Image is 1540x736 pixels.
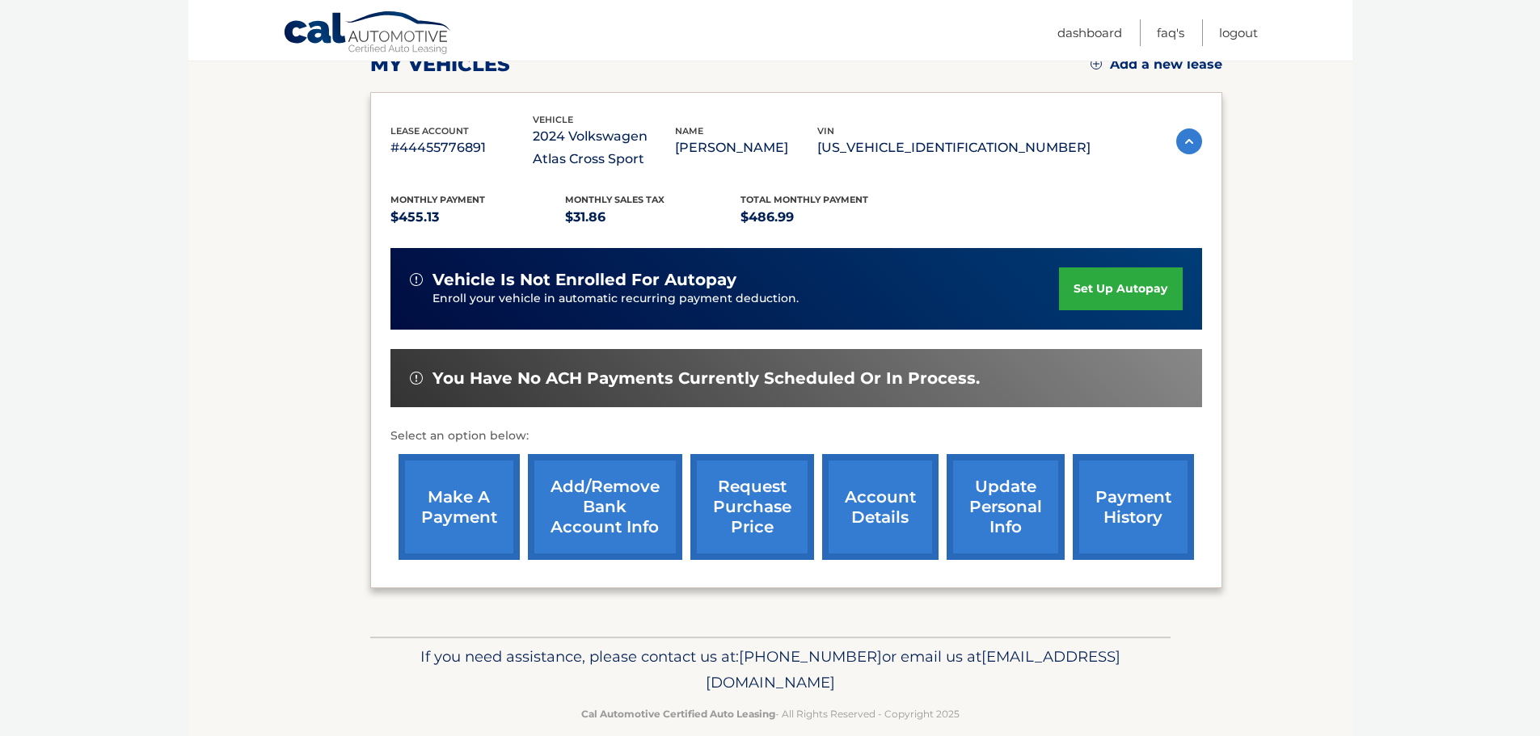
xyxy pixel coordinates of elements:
[740,194,868,205] span: Total Monthly Payment
[1176,128,1202,154] img: accordion-active.svg
[390,206,566,229] p: $455.13
[1219,19,1258,46] a: Logout
[675,125,703,137] span: name
[581,708,775,720] strong: Cal Automotive Certified Auto Leasing
[390,194,485,205] span: Monthly Payment
[528,454,682,560] a: Add/Remove bank account info
[370,53,510,77] h2: my vehicles
[390,125,469,137] span: lease account
[1073,454,1194,560] a: payment history
[533,114,573,125] span: vehicle
[565,194,665,205] span: Monthly sales Tax
[390,427,1202,446] p: Select an option below:
[390,137,533,159] p: #44455776891
[817,125,834,137] span: vin
[822,454,939,560] a: account details
[675,137,817,159] p: [PERSON_NAME]
[739,647,882,666] span: [PHONE_NUMBER]
[410,273,423,286] img: alert-white.svg
[432,368,980,389] span: You have no ACH payments currently scheduled or in process.
[410,372,423,385] img: alert-white.svg
[381,705,1160,722] p: - All Rights Reserved - Copyright 2025
[432,290,1060,308] p: Enroll your vehicle in automatic recurring payment deduction.
[690,454,814,560] a: request purchase price
[432,270,736,290] span: vehicle is not enrolled for autopay
[947,454,1065,560] a: update personal info
[1091,57,1222,73] a: Add a new lease
[533,125,675,170] p: 2024 Volkswagen Atlas Cross Sport
[283,11,453,57] a: Cal Automotive
[706,647,1120,692] span: [EMAIL_ADDRESS][DOMAIN_NAME]
[565,206,740,229] p: $31.86
[1157,19,1184,46] a: FAQ's
[817,137,1091,159] p: [US_VEHICLE_IDENTIFICATION_NUMBER]
[399,454,520,560] a: make a payment
[1059,267,1182,310] a: set up autopay
[1091,58,1102,69] img: add.svg
[1057,19,1122,46] a: Dashboard
[740,206,916,229] p: $486.99
[381,644,1160,696] p: If you need assistance, please contact us at: or email us at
